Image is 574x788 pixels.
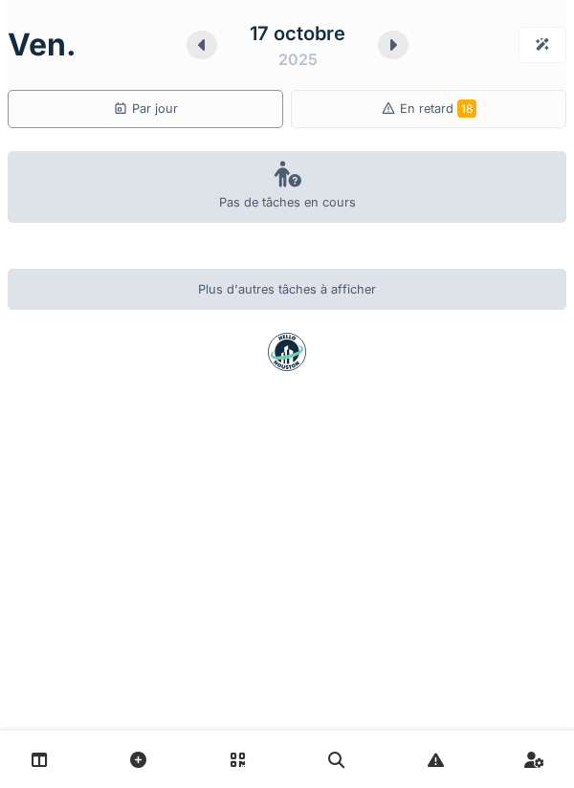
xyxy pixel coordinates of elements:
[8,269,566,310] div: Plus d'autres tâches à afficher
[250,19,345,48] div: 17 octobre
[113,99,178,118] div: Par jour
[400,101,476,116] span: En retard
[457,99,476,118] span: 18
[8,27,77,63] h1: ven.
[268,333,306,371] img: badge-BVDL4wpA.svg
[278,48,318,71] div: 2025
[8,151,566,223] div: Pas de tâches en cours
